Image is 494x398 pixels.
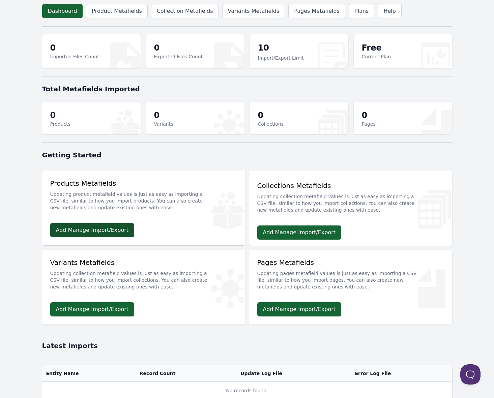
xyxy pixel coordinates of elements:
[50,121,70,127] p: Products
[257,225,342,240] a: Add Manage Import/Export
[257,258,444,294] div: Pages Metafields
[50,188,237,211] p: Updating product metafield values is just as easy as importing a CSV file, similar to how you imp...
[154,42,203,53] p: 0
[50,302,135,316] a: Add Manage Import/Export
[257,181,444,217] div: Collections Metafields
[154,110,173,121] p: 0
[257,190,444,213] p: Updating collection metafield values is just as easy as importing a CSV file, similar to how you ...
[86,4,147,18] a: Product Metafields
[136,365,236,382] th: Record Count
[258,110,284,121] p: 0
[50,42,99,53] p: 0
[42,150,452,160] h1: Getting Started
[288,4,345,18] a: Pages Metafields
[378,4,401,18] a: Help
[258,42,304,55] p: 10
[258,121,284,127] p: Collections
[42,84,452,94] h1: Total Metafields Imported
[50,110,70,121] p: 0
[460,364,481,385] iframe: Toggle Customer Support
[257,302,342,316] a: Add Manage Import/Export
[42,341,452,350] h1: Latest Imports
[154,53,203,60] p: Exported Files Count
[42,4,83,18] a: Dashboard
[151,4,219,18] a: Collection Metafields
[349,4,374,18] a: Plans
[258,55,304,61] p: Import/Export Limit
[362,53,391,60] p: Current Plan
[50,258,237,294] div: Variants Metafields
[50,267,237,290] p: Updating collection metafield values is just as easy as importing a CSV file, similar to how you ...
[50,223,135,237] a: Add Manage Import/Export
[222,4,285,18] a: Variants Metafields
[362,42,391,53] p: Free
[362,110,376,121] p: 0
[362,121,376,127] p: Pages
[351,365,452,382] th: Error Log File
[154,121,173,127] p: Variants
[50,179,237,215] div: Products Metafields
[42,365,136,382] th: Entity Name
[236,365,351,382] th: Update Log File
[257,267,444,290] p: Updating pages metafield values is just as easy as importing a CSV file, similar to how you impor...
[50,53,99,60] p: Imported Files Count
